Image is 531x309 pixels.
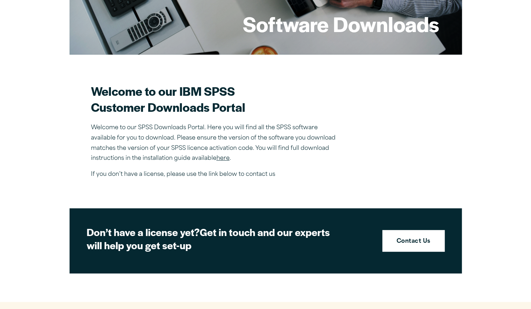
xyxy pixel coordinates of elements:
h2: Get in touch and our experts will help you get set-up [87,225,336,252]
h1: Software Downloads [243,10,439,38]
p: If you don’t have a license, please use the link below to contact us [91,169,341,180]
a: here [216,156,230,161]
strong: Contact Us [397,237,430,246]
h2: Welcome to our IBM SPSS Customer Downloads Portal [91,83,341,115]
a: Contact Us [382,230,445,252]
p: Welcome to our SPSS Downloads Portal. Here you will find all the SPSS software available for you ... [91,123,341,164]
strong: Don’t have a license yet? [87,225,200,239]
